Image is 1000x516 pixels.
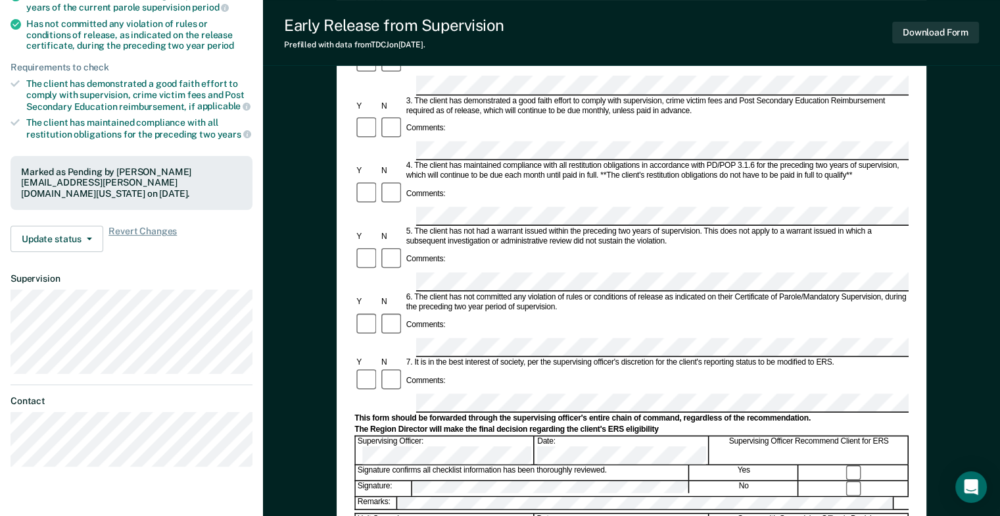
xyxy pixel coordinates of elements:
div: Signature: [356,481,412,496]
div: 6. The client has not committed any violation of rules or conditions of release as indicated on t... [404,293,909,313]
div: Remarks: [356,498,398,509]
div: N [379,358,404,368]
div: Comments: [404,321,448,330]
div: Comments: [404,376,448,386]
div: Y [354,297,379,307]
div: 4. The client has maintained compliance with all restitution obligations in accordance with PD/PO... [404,162,909,182]
span: period [207,40,234,51]
div: Supervising Officer: [356,436,535,464]
div: The client has demonstrated a good faith effort to comply with supervision, crime victim fees and... [26,78,252,112]
div: Y [354,101,379,111]
button: Update status [11,226,103,252]
div: Requirements to check [11,62,252,73]
div: N [379,167,404,176]
div: Prefilled with data from TDCJ on [DATE] . [284,40,504,49]
div: Yes [690,465,799,480]
div: 5. The client has not had a warrant issued within the preceding two years of supervision. This do... [404,227,909,247]
div: The Region Director will make the final decision regarding the client's ERS eligibility [354,425,909,434]
div: Date: [535,436,709,464]
div: Open Intercom Messenger [955,471,987,503]
div: No [690,481,799,496]
div: Comments: [404,124,448,134]
div: Y [354,232,379,242]
div: Y [354,358,379,368]
span: period [192,2,229,13]
div: Marked as Pending by [PERSON_NAME][EMAIL_ADDRESS][PERSON_NAME][DOMAIN_NAME][US_STATE] on [DATE]. [21,167,242,199]
button: Download Form [892,22,979,43]
div: The client has maintained compliance with all restitution obligations for the preceding two [26,117,252,140]
div: 3. The client has demonstrated a good faith effort to comply with supervision, crime victim fees ... [404,96,909,116]
div: N [379,297,404,307]
div: Signature confirms all checklist information has been thoroughly reviewed. [356,465,689,480]
div: This form should be forwarded through the supervising officer's entire chain of command, regardle... [354,413,909,423]
div: 7. It is in the best interest of society, per the supervising officer's discretion for the client... [404,358,909,368]
span: applicable [197,101,250,111]
dt: Supervision [11,273,252,284]
div: Y [354,167,379,176]
div: Early Release from Supervision [284,16,504,35]
div: N [379,232,404,242]
div: Comments: [404,190,448,199]
div: N [379,101,404,111]
span: years [218,129,251,140]
span: Revert Changes [108,226,177,252]
div: Comments: [404,255,448,265]
dt: Contact [11,396,252,407]
div: Supervising Officer Recommend Client for ERS [710,436,909,464]
div: Has not committed any violation of rules or conditions of release, as indicated on the release ce... [26,18,252,51]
